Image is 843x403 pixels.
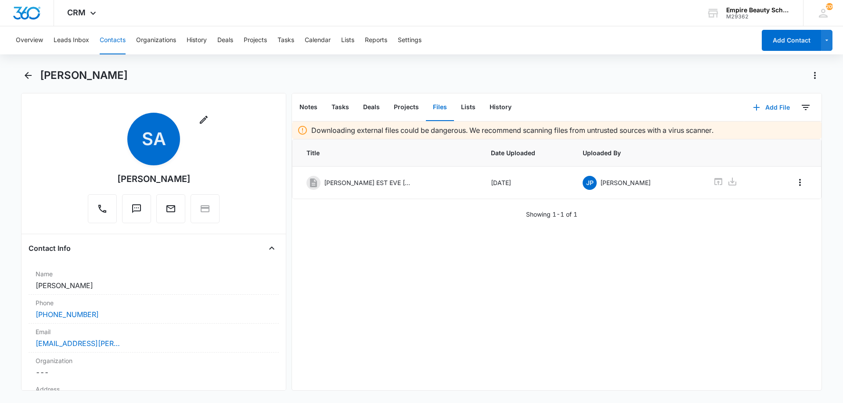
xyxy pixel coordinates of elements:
button: Close [265,241,279,255]
div: notifications count [826,3,833,10]
button: History [187,26,207,54]
div: Name[PERSON_NAME] [29,266,279,295]
button: Add File [744,97,799,118]
button: Text [122,194,151,223]
div: Phone[PHONE_NUMBER] [29,295,279,324]
button: Filters [799,100,813,114]
span: Date Uploaded [491,148,562,157]
td: [DATE] [480,167,573,199]
button: Files [426,94,454,121]
button: Actions [808,68,822,82]
button: Call [88,194,117,223]
span: JP [583,176,597,190]
dd: [PERSON_NAME] [36,280,272,291]
button: Tasks [277,26,294,54]
div: account name [726,7,790,14]
label: Address [36,385,272,394]
div: Organization--- [29,353,279,381]
button: Email [156,194,185,223]
button: Organizations [136,26,176,54]
div: account id [726,14,790,20]
button: Settings [398,26,421,54]
span: Uploaded By [583,148,692,157]
button: Reports [365,26,387,54]
a: [PHONE_NUMBER] [36,309,99,320]
p: Showing 1-1 of 1 [526,210,577,219]
button: Add Contact [762,30,821,51]
button: Calendar [305,26,331,54]
div: [PERSON_NAME] [117,172,191,185]
a: [EMAIL_ADDRESS][PERSON_NAME][DOMAIN_NAME] [36,338,123,349]
button: Lists [341,26,354,54]
label: Email [36,327,272,336]
label: Phone [36,298,272,307]
span: CRM [67,8,86,17]
button: Deals [217,26,233,54]
button: Back [21,68,35,82]
dd: --- [36,367,272,378]
button: History [483,94,519,121]
h1: [PERSON_NAME] [40,69,128,82]
button: Notes [292,94,324,121]
button: Leads Inbox [54,26,89,54]
label: Name [36,269,272,278]
a: Call [88,208,117,215]
button: Overflow Menu [793,175,807,189]
p: [PERSON_NAME] EST EVE [DATE].pdf [324,178,412,187]
span: 209 [826,3,833,10]
h4: Contact Info [29,243,71,253]
p: [PERSON_NAME] [600,178,651,187]
span: Title [306,148,470,157]
button: Overview [16,26,43,54]
a: Email [156,208,185,215]
button: Tasks [324,94,356,121]
button: Projects [244,26,267,54]
button: Lists [454,94,483,121]
a: Text [122,208,151,215]
p: Downloading external files could be dangerous. We recommend scanning files from untrusted sources... [311,125,713,136]
span: SA [127,113,180,165]
button: Contacts [100,26,126,54]
button: Deals [356,94,387,121]
label: Organization [36,356,272,365]
button: Projects [387,94,426,121]
div: Email[EMAIL_ADDRESS][PERSON_NAME][DOMAIN_NAME] [29,324,279,353]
